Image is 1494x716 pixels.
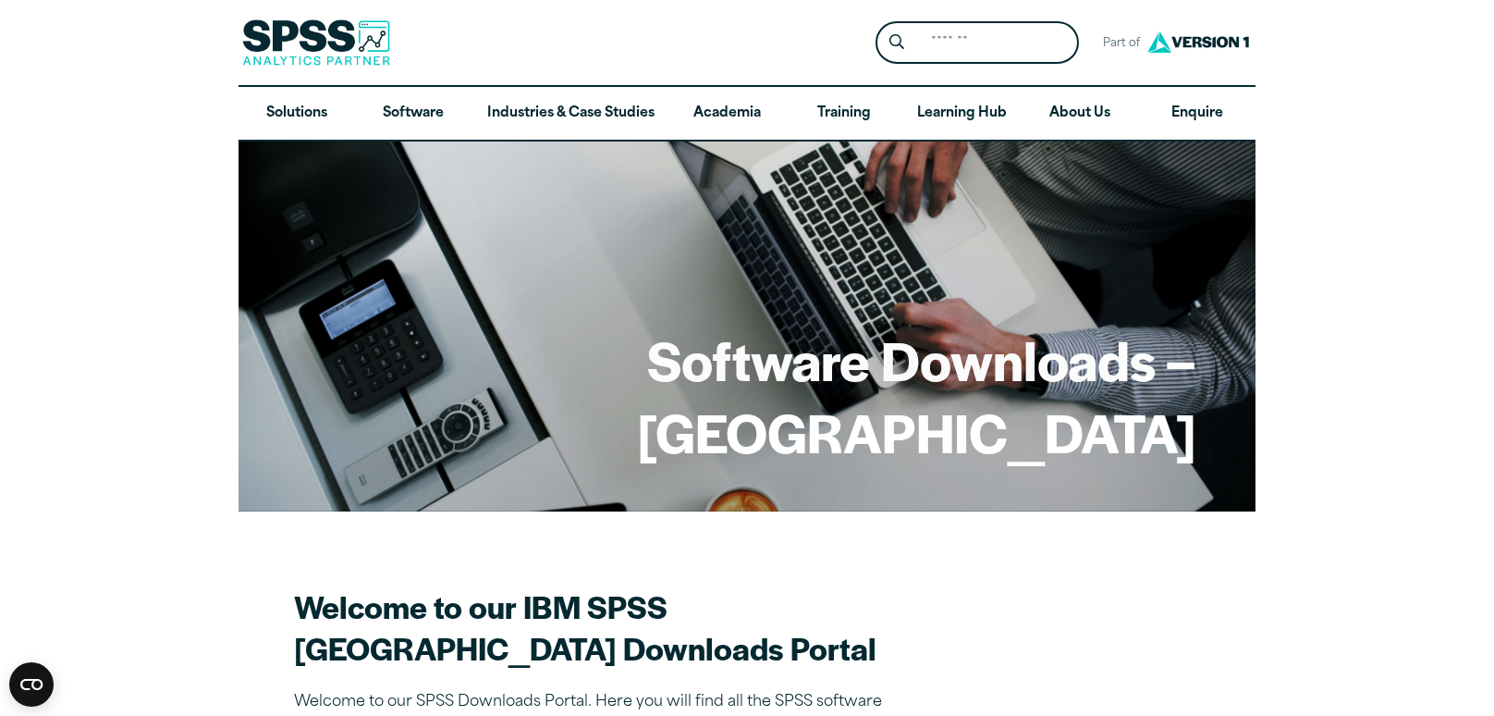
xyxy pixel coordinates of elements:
a: Learning Hub [902,87,1022,141]
img: Version1 Logo [1143,25,1254,59]
nav: Desktop version of site main menu [239,87,1255,141]
h1: Software Downloads – [GEOGRAPHIC_DATA] [298,324,1196,467]
button: Open CMP widget [9,662,54,707]
form: Site Header Search Form [876,21,1079,65]
a: Training [786,87,902,141]
a: About Us [1022,87,1138,141]
h2: Welcome to our IBM SPSS [GEOGRAPHIC_DATA] Downloads Portal [294,586,941,669]
button: Search magnifying glass icon [880,26,914,60]
a: Enquire [1139,87,1255,141]
span: Part of [1094,31,1143,57]
svg: Search magnifying glass icon [889,34,904,50]
a: Solutions [239,87,355,141]
a: Academia [669,87,786,141]
a: Software [355,87,471,141]
img: SPSS Analytics Partner [242,19,390,66]
a: Industries & Case Studies [472,87,669,141]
